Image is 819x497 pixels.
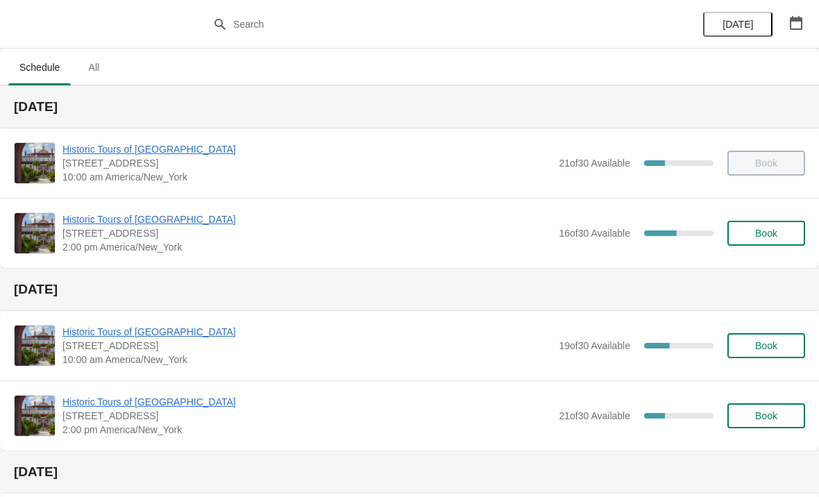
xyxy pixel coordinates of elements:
[755,410,777,421] span: Book
[703,12,772,37] button: [DATE]
[62,409,552,423] span: [STREET_ADDRESS]
[15,143,55,183] img: Historic Tours of Flagler College | 74 King Street, St. Augustine, FL, USA | 10:00 am America/New...
[62,226,552,240] span: [STREET_ADDRESS]
[755,340,777,351] span: Book
[559,158,630,169] span: 21 of 30 Available
[727,333,805,358] button: Book
[14,100,805,114] h2: [DATE]
[559,340,630,351] span: 19 of 30 Available
[62,423,552,437] span: 2:00 pm America/New_York
[62,325,552,339] span: Historic Tours of [GEOGRAPHIC_DATA]
[755,228,777,239] span: Book
[15,213,55,253] img: Historic Tours of Flagler College | 74 King Street, St. Augustine, FL, USA | 2:00 pm America/New_...
[62,142,552,156] span: Historic Tours of [GEOGRAPHIC_DATA]
[15,326,55,366] img: Historic Tours of Flagler College | 74 King Street, St. Augustine, FL, USA | 10:00 am America/New...
[233,12,614,37] input: Search
[62,240,552,254] span: 2:00 pm America/New_York
[62,353,552,367] span: 10:00 am America/New_York
[15,396,55,436] img: Historic Tours of Flagler College | 74 King Street, St. Augustine, FL, USA | 2:00 pm America/New_...
[559,228,630,239] span: 16 of 30 Available
[14,283,805,296] h2: [DATE]
[723,19,753,30] span: [DATE]
[62,395,552,409] span: Historic Tours of [GEOGRAPHIC_DATA]
[76,55,111,80] span: All
[62,170,552,184] span: 10:00 am America/New_York
[727,221,805,246] button: Book
[62,156,552,170] span: [STREET_ADDRESS]
[8,55,71,80] span: Schedule
[727,403,805,428] button: Book
[62,339,552,353] span: [STREET_ADDRESS]
[62,212,552,226] span: Historic Tours of [GEOGRAPHIC_DATA]
[14,465,805,479] h2: [DATE]
[559,410,630,421] span: 21 of 30 Available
